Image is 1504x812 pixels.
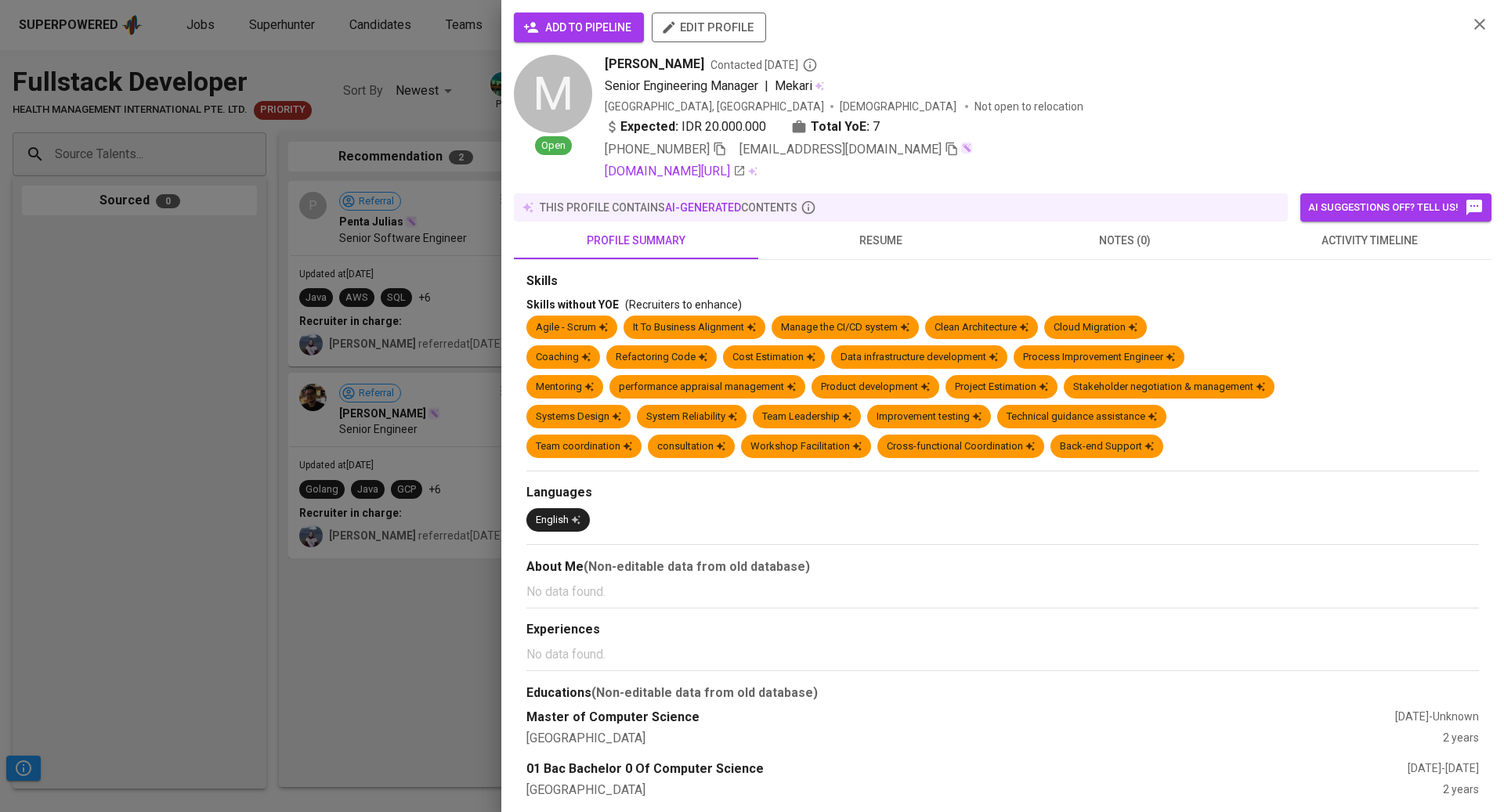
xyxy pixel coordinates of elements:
div: Coaching [536,350,591,365]
div: Agile - Scrum [536,320,608,335]
span: activity timeline [1256,231,1482,251]
div: Team Leadership [762,410,851,424]
span: add to pipeline [526,18,631,38]
span: [DATE] - Unknown [1395,710,1479,723]
div: Process Improvement Engineer [1023,350,1175,365]
div: Systems Design [536,410,621,424]
div: consultation [657,439,725,454]
div: Experiences [526,621,1479,639]
span: [EMAIL_ADDRESS][DOMAIN_NAME] [739,142,942,157]
div: Back-end Support [1060,439,1154,454]
span: edit profile [664,17,754,38]
span: notes (0) [1012,231,1238,251]
span: 7 [873,117,880,136]
span: (Recruiters to enhance) [625,298,742,311]
b: (Non-editable data from old database) [591,685,818,700]
div: System Reliability [646,410,737,424]
span: | [765,77,768,96]
div: Cost Estimation [732,350,815,365]
div: 01 Bac Bachelor 0 Of Computer Science [526,760,1408,778]
span: AI-generated [665,201,741,214]
b: Total YoE: [811,117,869,136]
div: performance appraisal management [619,380,796,395]
span: profile summary [523,231,749,251]
div: About Me [526,558,1479,576]
div: Clean Architecture [935,320,1029,335]
p: No data found. [526,583,1479,601]
span: Senior Engineering Manager [605,78,758,93]
div: English [536,513,580,528]
img: magic_wand.svg [960,142,973,154]
button: edit profile [652,13,766,42]
b: (Non-editable data from old database) [584,559,810,574]
span: resume [768,231,993,251]
span: Skills without YOE [526,298,619,311]
span: Mekari [775,78,812,93]
span: [PERSON_NAME] [605,55,704,74]
div: 2 years [1443,730,1479,748]
p: No data found. [526,645,1479,664]
div: Manage the CI/CD system [781,320,909,335]
div: Data infrastructure development [841,350,998,365]
div: Refactoring Code [616,350,707,365]
div: Master of Computer Science [526,709,1395,727]
div: Team coordination [536,439,632,454]
div: [GEOGRAPHIC_DATA] [526,730,1443,748]
div: M [514,55,592,133]
div: Product development [821,380,930,395]
span: Contacted [DATE] [710,57,818,73]
div: Stakeholder negotiation & management [1073,380,1265,395]
a: [DOMAIN_NAME][URL] [605,162,746,181]
div: Skills [526,272,1479,291]
div: Technical guidance assistance [1007,410,1157,424]
div: Project Estimation [955,380,1048,395]
div: Improvement testing [877,410,982,424]
div: Mentoring [536,380,594,395]
div: [GEOGRAPHIC_DATA] [526,781,1443,799]
span: [DEMOGRAPHIC_DATA] [840,99,959,114]
div: Cloud Migration [1054,320,1137,335]
div: Educations [526,684,1479,702]
span: AI suggestions off? Tell us! [1308,198,1484,217]
p: Not open to relocation [974,99,1083,114]
div: Cross-functional Coordination [887,439,1035,454]
p: this profile contains contents [540,200,797,215]
a: edit profile [652,20,766,33]
svg: By Batam recruiter [802,57,818,73]
button: AI suggestions off? Tell us! [1300,193,1491,222]
div: 2 years [1443,781,1479,799]
div: Workshop Facilitation [750,439,862,454]
b: Expected: [620,117,678,136]
span: Open [535,139,572,153]
div: It To Business Alignment [633,320,756,335]
div: Languages [526,484,1479,502]
div: IDR 20.000.000 [605,117,766,136]
div: [GEOGRAPHIC_DATA], [GEOGRAPHIC_DATA] [605,99,824,114]
span: [PHONE_NUMBER] [605,142,710,157]
span: [DATE] - [DATE] [1408,762,1479,774]
button: add to pipeline [514,13,644,42]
